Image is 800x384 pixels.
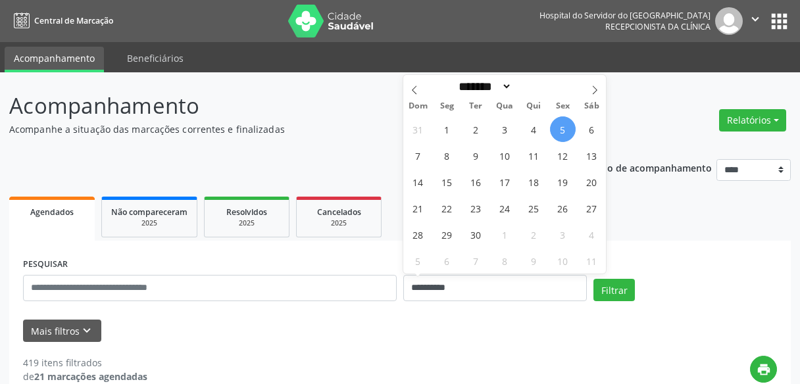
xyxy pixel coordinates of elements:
span: Seg [432,102,461,110]
a: Acompanhamento [5,47,104,72]
span: Setembro 20, 2025 [579,169,605,195]
span: Outubro 6, 2025 [434,248,460,274]
span: Setembro 9, 2025 [463,143,489,168]
span: Setembro 12, 2025 [550,143,576,168]
select: Month [455,80,512,93]
span: Outubro 5, 2025 [405,248,431,274]
span: Dom [403,102,432,110]
span: Setembro 5, 2025 [550,116,576,142]
div: 2025 [111,218,187,228]
span: Outubro 8, 2025 [492,248,518,274]
span: Setembro 15, 2025 [434,169,460,195]
span: Outubro 4, 2025 [579,222,605,247]
span: Setembro 8, 2025 [434,143,460,168]
p: Acompanhe a situação das marcações correntes e finalizadas [9,122,557,136]
span: Não compareceram [111,206,187,218]
img: img [715,7,743,35]
button: Relatórios [719,109,786,132]
span: Setembro 29, 2025 [434,222,460,247]
div: 419 itens filtrados [23,356,147,370]
p: Ano de acompanhamento [595,159,712,176]
span: Agendados [30,206,74,218]
span: Sáb [577,102,606,110]
span: Outubro 2, 2025 [521,222,547,247]
span: Central de Marcação [34,15,113,26]
span: Cancelados [317,206,361,218]
span: Setembro 21, 2025 [405,195,431,221]
span: Qui [519,102,548,110]
span: Recepcionista da clínica [605,21,711,32]
strong: 21 marcações agendadas [34,370,147,383]
span: Setembro 13, 2025 [579,143,605,168]
span: Setembro 18, 2025 [521,169,547,195]
span: Setembro 10, 2025 [492,143,518,168]
i:  [748,12,762,26]
span: Resolvidos [226,206,267,218]
p: Acompanhamento [9,89,557,122]
span: Qua [490,102,519,110]
a: Beneficiários [118,47,193,70]
span: Sex [548,102,577,110]
span: Setembro 25, 2025 [521,195,547,221]
div: Hospital do Servidor do [GEOGRAPHIC_DATA] [539,10,711,21]
span: Setembro 28, 2025 [405,222,431,247]
button: apps [768,10,791,33]
div: de [23,370,147,383]
span: Ter [461,102,490,110]
span: Outubro 10, 2025 [550,248,576,274]
div: 2025 [214,218,280,228]
button: Filtrar [593,279,635,301]
span: Setembro 16, 2025 [463,169,489,195]
span: Setembro 4, 2025 [521,116,547,142]
span: Setembro 26, 2025 [550,195,576,221]
span: Outubro 1, 2025 [492,222,518,247]
span: Setembro 24, 2025 [492,195,518,221]
span: Outubro 7, 2025 [463,248,489,274]
span: Setembro 14, 2025 [405,169,431,195]
label: PESQUISAR [23,254,68,275]
span: Setembro 7, 2025 [405,143,431,168]
input: Year [512,80,555,93]
span: Setembro 6, 2025 [579,116,605,142]
span: Setembro 22, 2025 [434,195,460,221]
button: print [750,356,777,383]
i: keyboard_arrow_down [80,324,94,338]
span: Setembro 3, 2025 [492,116,518,142]
span: Agosto 31, 2025 [405,116,431,142]
span: Outubro 9, 2025 [521,248,547,274]
span: Setembro 23, 2025 [463,195,489,221]
span: Setembro 2, 2025 [463,116,489,142]
span: Setembro 19, 2025 [550,169,576,195]
span: Setembro 1, 2025 [434,116,460,142]
span: Outubro 3, 2025 [550,222,576,247]
button: Mais filtroskeyboard_arrow_down [23,320,101,343]
span: Setembro 30, 2025 [463,222,489,247]
i: print [757,362,771,377]
span: Setembro 27, 2025 [579,195,605,221]
span: Outubro 11, 2025 [579,248,605,274]
span: Setembro 17, 2025 [492,169,518,195]
button:  [743,7,768,35]
a: Central de Marcação [9,10,113,32]
div: 2025 [306,218,372,228]
span: Setembro 11, 2025 [521,143,547,168]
